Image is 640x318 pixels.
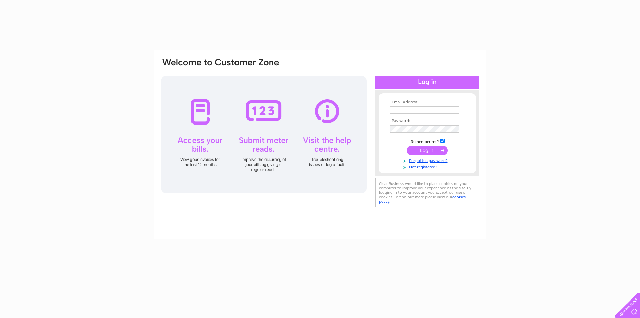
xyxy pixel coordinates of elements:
[390,157,466,163] a: Forgotten password?
[379,195,466,204] a: cookies policy
[388,100,466,105] th: Email Address:
[388,119,466,123] th: Password:
[390,163,466,170] a: Not registered?
[388,138,466,144] td: Remember me?
[375,178,479,207] div: Clear Business would like to place cookies on your computer to improve your experience of the sit...
[407,146,448,155] input: Submit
